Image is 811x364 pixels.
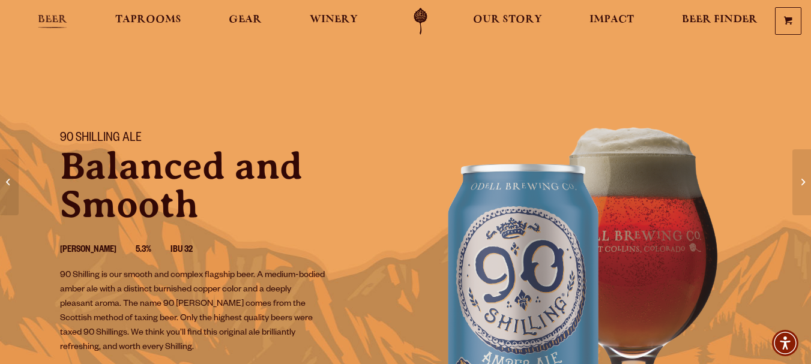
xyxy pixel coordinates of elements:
[682,15,758,25] span: Beer Finder
[229,15,262,25] span: Gear
[60,131,391,147] h1: 90 Shilling Ale
[310,15,358,25] span: Winery
[473,15,542,25] span: Our Story
[674,8,765,35] a: Beer Finder
[60,147,391,224] p: Balanced and Smooth
[107,8,189,35] a: Taprooms
[465,8,550,35] a: Our Story
[115,15,181,25] span: Taprooms
[136,243,170,258] li: 5.3%
[589,15,634,25] span: Impact
[221,8,270,35] a: Gear
[30,8,75,35] a: Beer
[398,8,443,35] a: Odell Home
[60,243,136,258] li: [PERSON_NAME]
[302,8,366,35] a: Winery
[170,243,212,258] li: IBU 32
[582,8,642,35] a: Impact
[38,15,67,25] span: Beer
[772,330,798,356] div: Accessibility Menu
[60,269,325,355] p: 90 Shilling is our smooth and complex flagship beer. A medium-bodied amber ale with a distinct bu...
